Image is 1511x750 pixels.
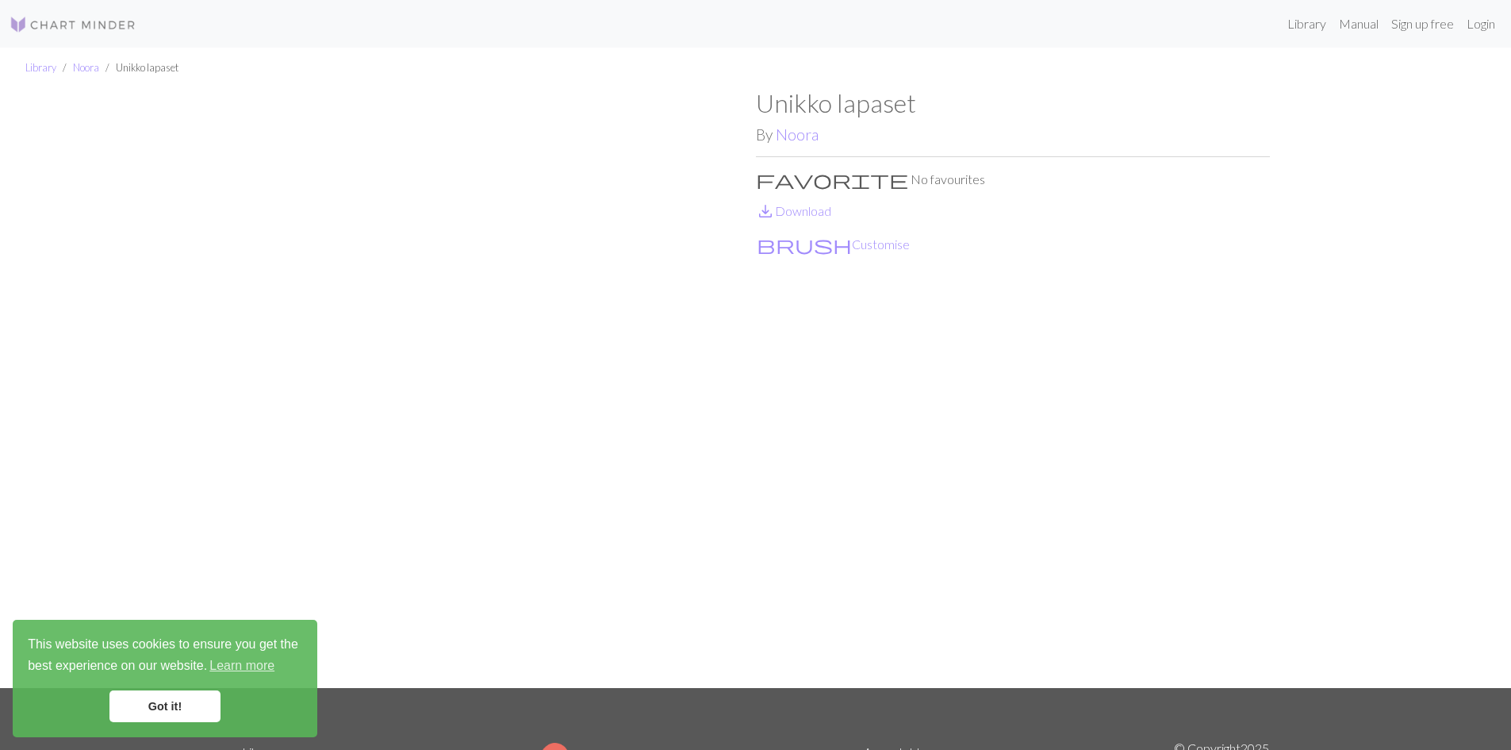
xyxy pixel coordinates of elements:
[757,233,852,256] span: brush
[109,690,221,722] a: dismiss cookie message
[25,61,56,74] a: Library
[757,235,852,254] i: Customise
[756,125,1270,144] h2: By
[756,170,1270,189] p: No favourites
[99,60,178,75] li: Unikko lapaset
[756,200,775,222] span: save_alt
[10,15,136,34] img: Logo
[776,125,819,144] a: Noora
[1333,8,1385,40] a: Manual
[1460,8,1501,40] a: Login
[756,170,908,189] i: Favourite
[73,61,99,74] a: Noora
[756,202,775,221] i: Download
[28,635,302,678] span: This website uses cookies to ensure you get the best experience on our website.
[242,88,756,688] img: Unikko lapaset
[756,234,911,255] button: CustomiseCustomise
[756,88,1270,118] h1: Unikko lapaset
[1281,8,1333,40] a: Library
[207,654,277,678] a: learn more about cookies
[756,203,831,218] a: DownloadDownload
[13,620,317,737] div: cookieconsent
[1385,8,1460,40] a: Sign up free
[756,168,908,190] span: favorite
